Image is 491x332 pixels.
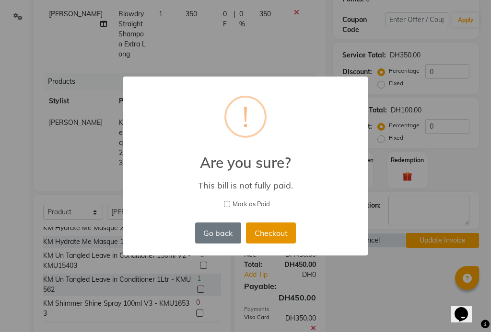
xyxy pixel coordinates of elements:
h2: Are you sure? [123,143,368,171]
button: Checkout [246,222,296,243]
button: Go back [195,222,241,243]
iframe: chat widget [451,294,481,322]
span: Mark as Paid [233,199,270,209]
div: This bill is not fully paid. [137,180,354,191]
input: Mark as Paid [224,201,230,207]
div: ! [242,98,249,136]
